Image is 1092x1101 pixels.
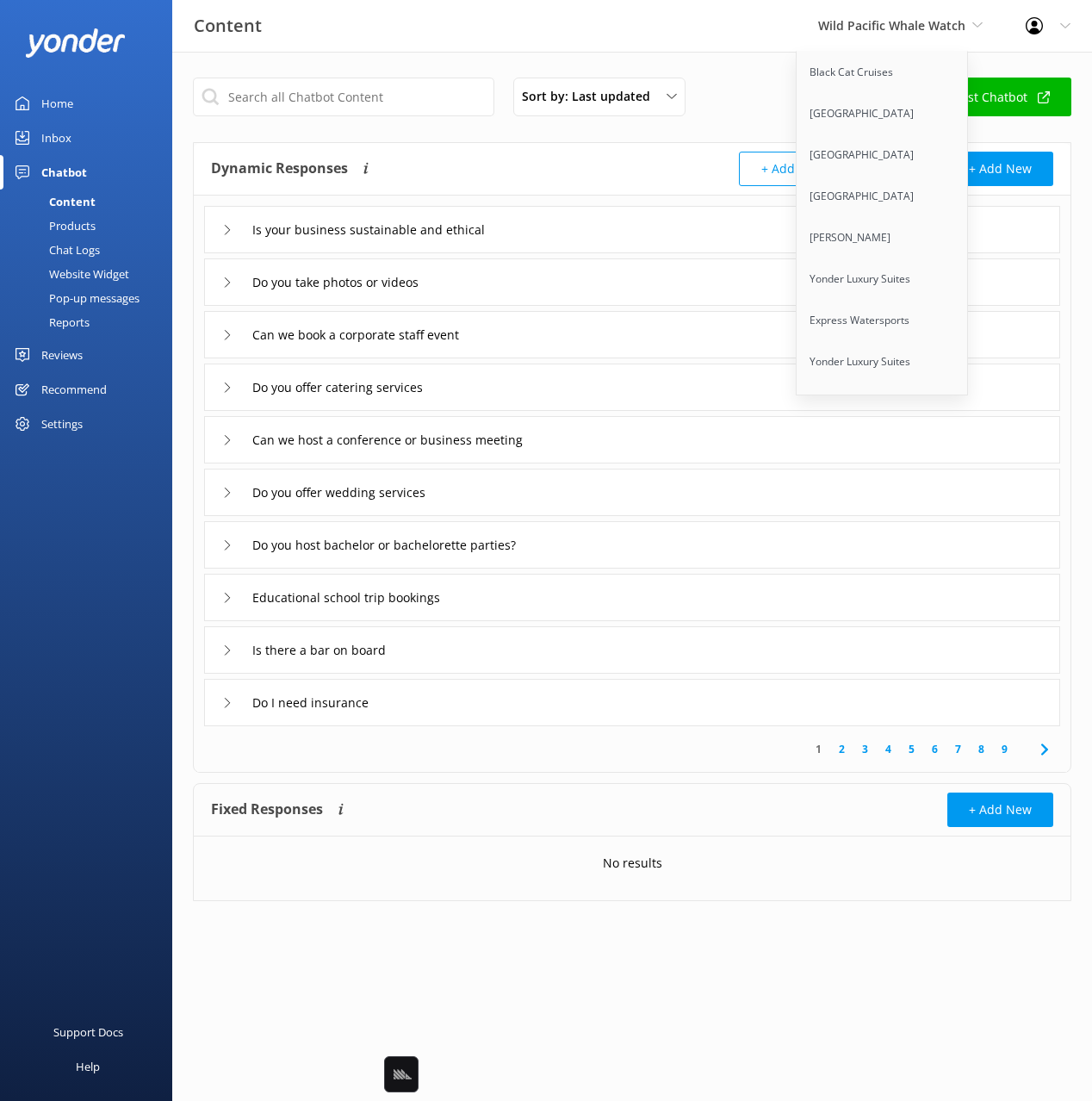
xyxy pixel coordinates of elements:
[807,741,830,757] a: 1
[797,52,969,93] a: Black Cat Cruises
[818,17,965,34] span: Wild Pacific Whale Watch
[797,93,969,134] a: [GEOGRAPHIC_DATA]
[853,741,877,757] a: 3
[211,793,323,827] h4: Fixed Responses
[10,214,172,238] a: Products
[797,383,969,424] a: [GEOGRAPHIC_DATA]
[211,152,348,186] h4: Dynamic Responses
[76,1049,100,1084] div: Help
[10,286,140,310] div: Pop-up messages
[10,286,172,310] a: Pop-up messages
[10,238,172,262] a: Chat Logs
[739,152,937,186] button: + Add Template Questions
[53,1015,123,1049] div: Support Docs
[10,190,96,214] div: Content
[10,190,172,214] a: Content
[947,152,1053,186] button: + Add New
[41,338,83,372] div: Reviews
[41,121,71,155] div: Inbox
[41,155,87,190] div: Chatbot
[947,793,1053,827] button: + Add New
[41,86,73,121] div: Home
[10,214,96,238] div: Products
[26,28,125,57] img: yonder-white-logo.png
[522,87,661,106] span: Sort by: Last updated
[10,310,90,334] div: Reports
[946,741,970,757] a: 7
[797,134,969,176] a: [GEOGRAPHIC_DATA]
[970,741,993,757] a: 8
[41,407,83,441] div: Settings
[603,854,662,873] p: No results
[41,372,107,407] div: Recommend
[194,12,262,40] h3: Content
[933,78,1071,116] a: Test Chatbot
[10,262,129,286] div: Website Widget
[797,258,969,300] a: Yonder Luxury Suites
[993,741,1016,757] a: 9
[797,176,969,217] a: [GEOGRAPHIC_DATA]
[797,300,969,341] a: Express Watersports
[830,741,853,757] a: 2
[797,341,969,383] a: Yonder Luxury Suites
[10,310,172,334] a: Reports
[923,741,946,757] a: 6
[10,238,100,262] div: Chat Logs
[797,217,969,258] a: [PERSON_NAME]
[877,741,900,757] a: 4
[10,262,172,286] a: Website Widget
[193,78,494,116] input: Search all Chatbot Content
[900,741,923,757] a: 5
